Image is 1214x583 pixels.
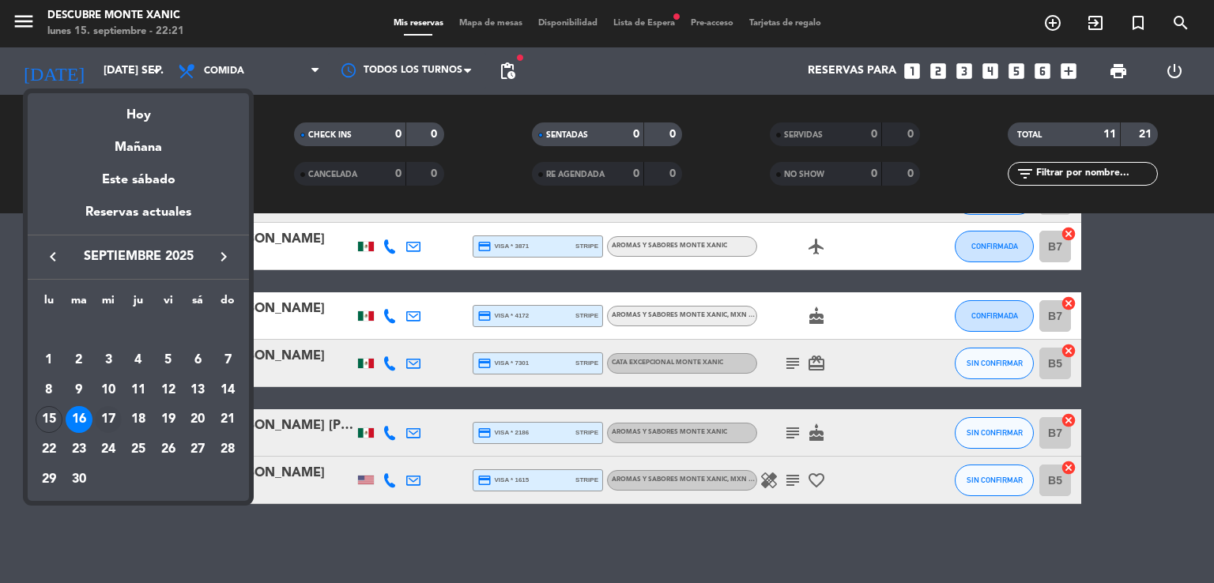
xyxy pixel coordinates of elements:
button: keyboard_arrow_right [209,246,238,267]
div: 23 [66,436,92,463]
div: 5 [155,347,182,374]
div: 15 [36,406,62,433]
div: 7 [214,347,241,374]
div: 22 [36,436,62,463]
th: viernes [153,291,183,316]
div: 16 [66,406,92,433]
td: 18 de septiembre de 2025 [123,404,153,434]
div: 18 [125,406,152,433]
td: 24 de septiembre de 2025 [93,434,123,465]
div: 13 [184,377,211,404]
th: miércoles [93,291,123,316]
div: 21 [214,406,241,433]
td: 22 de septiembre de 2025 [34,434,64,465]
td: 19 de septiembre de 2025 [153,404,183,434]
td: 13 de septiembre de 2025 [183,375,213,405]
td: 16 de septiembre de 2025 [64,404,94,434]
td: 4 de septiembre de 2025 [123,345,153,375]
td: 15 de septiembre de 2025 [34,404,64,434]
td: 14 de septiembre de 2025 [213,375,243,405]
div: 2 [66,347,92,374]
div: 1 [36,347,62,374]
div: 3 [95,347,122,374]
td: 17 de septiembre de 2025 [93,404,123,434]
td: 8 de septiembre de 2025 [34,375,64,405]
i: keyboard_arrow_right [214,247,233,266]
td: 12 de septiembre de 2025 [153,375,183,405]
td: 3 de septiembre de 2025 [93,345,123,375]
i: keyboard_arrow_left [43,247,62,266]
div: 14 [214,377,241,404]
td: SEP. [34,315,243,345]
div: 20 [184,406,211,433]
div: 28 [214,436,241,463]
td: 26 de septiembre de 2025 [153,434,183,465]
td: 7 de septiembre de 2025 [213,345,243,375]
div: Hoy [28,93,249,126]
div: 4 [125,347,152,374]
td: 23 de septiembre de 2025 [64,434,94,465]
th: martes [64,291,94,316]
td: 10 de septiembre de 2025 [93,375,123,405]
div: Reservas actuales [28,202,249,235]
span: septiembre 2025 [67,246,209,267]
td: 25 de septiembre de 2025 [123,434,153,465]
td: 6 de septiembre de 2025 [183,345,213,375]
div: Este sábado [28,158,249,202]
td: 27 de septiembre de 2025 [183,434,213,465]
th: jueves [123,291,153,316]
td: 11 de septiembre de 2025 [123,375,153,405]
td: 2 de septiembre de 2025 [64,345,94,375]
td: 30 de septiembre de 2025 [64,465,94,495]
div: 17 [95,406,122,433]
div: 6 [184,347,211,374]
td: 21 de septiembre de 2025 [213,404,243,434]
td: 20 de septiembre de 2025 [183,404,213,434]
td: 9 de septiembre de 2025 [64,375,94,405]
div: 30 [66,466,92,493]
div: 27 [184,436,211,463]
th: lunes [34,291,64,316]
div: 26 [155,436,182,463]
div: Mañana [28,126,249,158]
div: 8 [36,377,62,404]
button: keyboard_arrow_left [39,246,67,267]
div: 10 [95,377,122,404]
div: 25 [125,436,152,463]
div: 19 [155,406,182,433]
div: 11 [125,377,152,404]
div: 9 [66,377,92,404]
div: 29 [36,466,62,493]
th: domingo [213,291,243,316]
th: sábado [183,291,213,316]
td: 28 de septiembre de 2025 [213,434,243,465]
td: 1 de septiembre de 2025 [34,345,64,375]
div: 24 [95,436,122,463]
td: 5 de septiembre de 2025 [153,345,183,375]
td: 29 de septiembre de 2025 [34,465,64,495]
div: 12 [155,377,182,404]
